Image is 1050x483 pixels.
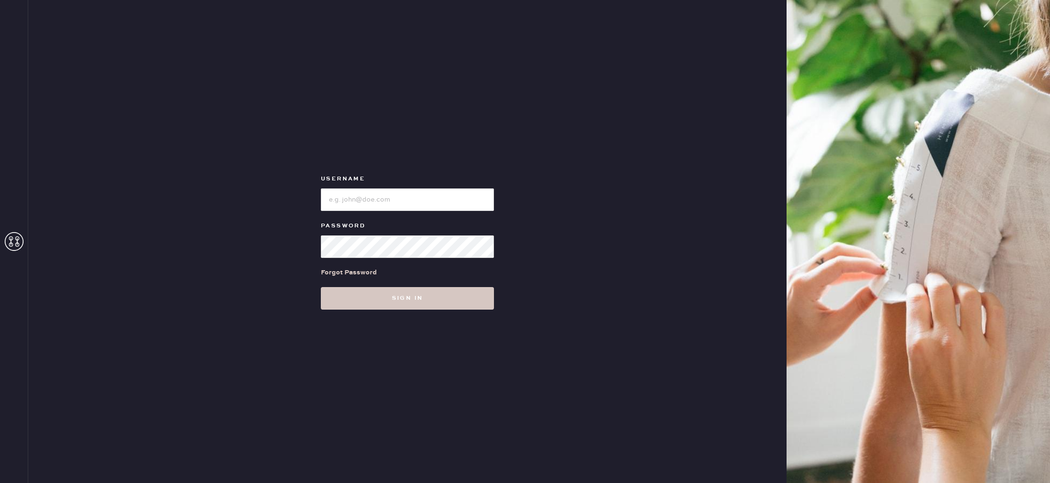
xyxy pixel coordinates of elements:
[321,220,494,232] label: Password
[321,258,377,287] a: Forgot Password
[321,267,377,278] div: Forgot Password
[321,173,494,185] label: Username
[321,188,494,211] input: e.g. john@doe.com
[321,287,494,310] button: Sign in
